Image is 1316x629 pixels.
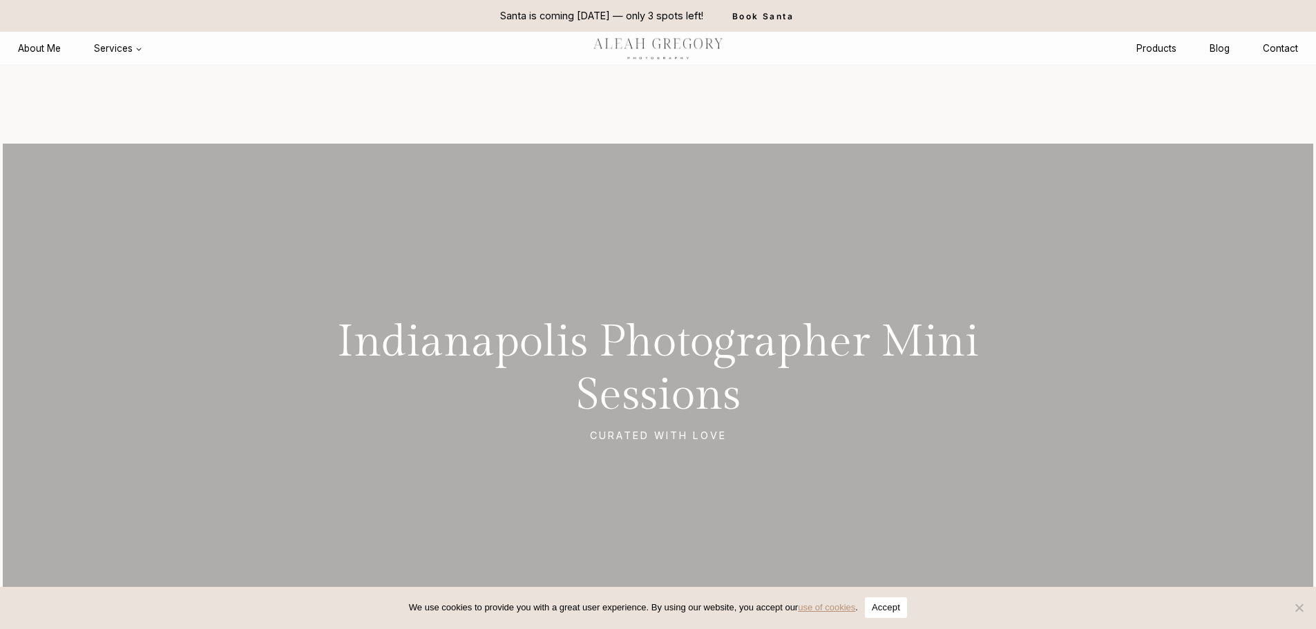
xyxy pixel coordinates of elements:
[1193,36,1246,61] a: Blog
[500,8,703,23] p: Santa is coming [DATE] — only 3 spots left!
[409,601,858,615] span: We use cookies to provide you with a great user experience. By using our website, you accept our .
[1120,36,1315,61] nav: Secondary
[337,316,979,421] a: Indianapolis Photographer Mini Sessions
[1292,601,1306,615] span: No
[271,428,1045,443] p: CURATED WITH LOVE
[575,32,741,64] img: aleah gregory logo
[1,36,77,61] a: About Me
[1,36,159,61] nav: Primary
[1120,36,1193,61] a: Products
[798,602,855,612] a: use of cookies
[865,597,907,618] button: Accept
[1246,36,1315,61] a: Contact
[77,36,159,61] a: Services
[94,41,142,55] span: Services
